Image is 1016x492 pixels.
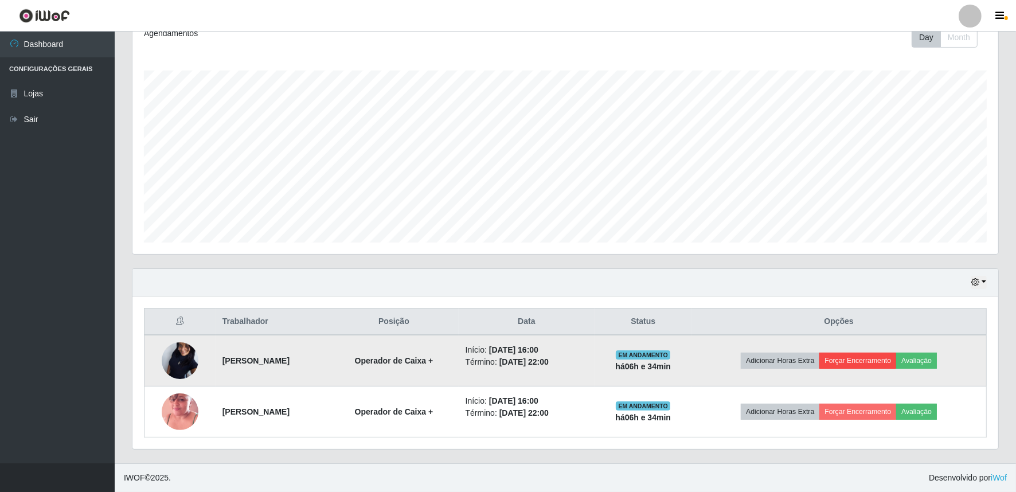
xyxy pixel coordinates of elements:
button: Avaliação [896,404,937,420]
time: [DATE] 22:00 [499,408,549,417]
li: Término: [466,407,588,419]
a: iWof [991,473,1007,482]
div: Toolbar with button groups [912,28,987,48]
time: [DATE] 16:00 [489,396,538,405]
button: Month [940,28,978,48]
li: Término: [466,356,588,368]
img: 1742948591558.jpeg [162,320,198,401]
img: 1752079661921.jpeg [162,379,198,444]
th: Status [595,309,691,335]
div: Agendamentos [144,28,485,40]
button: Forçar Encerramento [819,353,896,369]
strong: [PERSON_NAME] [222,356,290,365]
div: First group [912,28,978,48]
button: Adicionar Horas Extra [741,404,819,420]
span: Desenvolvido por [929,472,1007,484]
button: Avaliação [896,353,937,369]
th: Trabalhador [216,309,330,335]
strong: há 06 h e 34 min [615,362,671,371]
strong: [PERSON_NAME] [222,407,290,416]
button: Day [912,28,941,48]
li: Início: [466,395,588,407]
img: CoreUI Logo [19,9,70,23]
li: Início: [466,344,588,356]
time: [DATE] 16:00 [489,345,538,354]
th: Data [459,309,595,335]
button: Adicionar Horas Extra [741,353,819,369]
button: Forçar Encerramento [819,404,896,420]
strong: Operador de Caixa + [355,407,433,416]
span: EM ANDAMENTO [616,350,670,360]
th: Opções [691,309,986,335]
strong: há 06 h e 34 min [615,413,671,422]
span: IWOF [124,473,145,482]
span: © 2025 . [124,472,171,484]
th: Posição [329,309,458,335]
time: [DATE] 22:00 [499,357,549,366]
span: EM ANDAMENTO [616,401,670,411]
strong: Operador de Caixa + [355,356,433,365]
